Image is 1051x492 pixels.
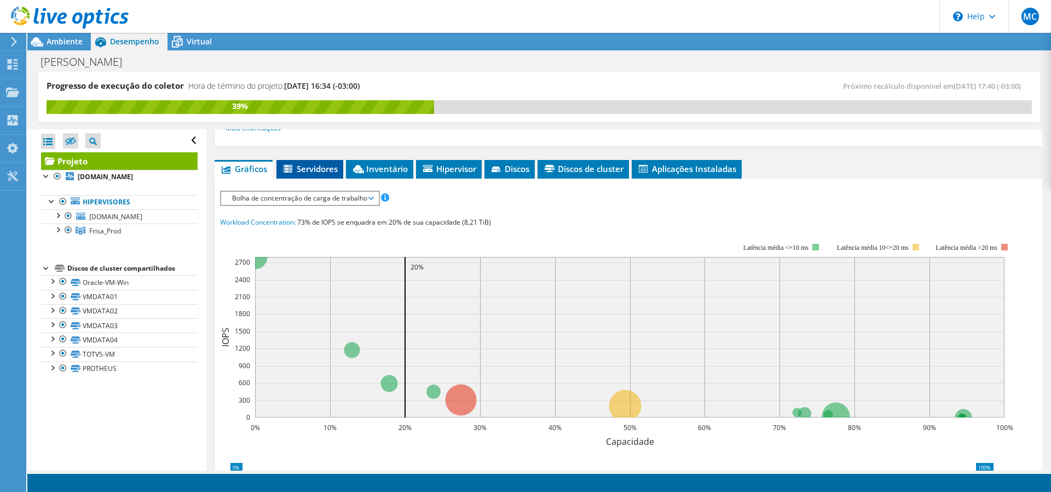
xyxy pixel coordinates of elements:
[67,262,198,275] div: Discos de cluster compartilhados
[36,56,139,68] h1: [PERSON_NAME]
[41,362,198,376] a: PROTHEUS
[773,423,786,432] text: 70%
[235,309,250,318] text: 1800
[543,163,623,174] span: Discos de cluster
[246,413,250,422] text: 0
[637,163,736,174] span: Aplicações Instaladas
[843,81,1026,91] span: Próximo recálculo disponível em
[89,212,142,221] span: [DOMAIN_NAME]
[188,80,360,92] h4: Hora de término do projeto:
[47,100,434,112] div: 39%
[41,318,198,333] a: VMDATA03
[220,163,267,174] span: Gráficos
[837,244,909,251] tspan: Latência média 10<=20 ms
[421,163,476,174] span: Hipervisor
[41,290,198,304] a: VMDATA01
[399,423,412,432] text: 20%
[41,209,198,224] a: [DOMAIN_NAME]
[239,378,250,387] text: 600
[284,81,360,91] span: [DATE] 16:34 (-03:00)
[235,292,250,301] text: 2100
[226,123,289,133] a: Mais informações
[324,423,337,432] text: 10%
[41,304,198,318] a: VMDATA02
[41,170,198,184] a: [DOMAIN_NAME]
[220,218,296,227] span: Workload Concentration:
[41,333,198,347] a: VMDATA04
[235,327,250,336] text: 1500
[490,163,529,174] span: Discos
[623,423,637,432] text: 50%
[923,423,936,432] text: 90%
[848,423,861,432] text: 80%
[41,347,198,361] a: TOTVS-VM
[239,396,250,405] text: 300
[78,172,133,181] b: [DOMAIN_NAME]
[351,163,408,174] span: Inventário
[47,36,83,47] span: Ambiente
[548,423,562,432] text: 40%
[41,195,198,209] a: Hipervisores
[953,12,963,21] svg: \n
[297,218,491,227] span: 73% de IOPS se enquadra em 20% de sua capacidade (8,21 TiB)
[41,275,198,289] a: Oracle-VM-Win
[251,423,260,432] text: 0%
[227,192,373,205] span: Bolha de concentração de carga de trabalho
[235,258,250,267] text: 2700
[936,244,998,251] text: Latência média >20 ms
[606,436,654,448] text: Capacidade
[187,36,212,47] span: Virtual
[743,244,809,251] tspan: Latência média <=10 ms
[235,344,250,353] text: 1200
[1021,8,1039,25] span: MC
[235,275,250,284] text: 2400
[996,423,1013,432] text: 100%
[239,361,250,370] text: 900
[41,224,198,238] a: Frisa_Prod
[110,36,159,47] span: Desempenho
[954,81,1021,91] span: [DATE] 17:40 (-03:00)
[89,226,121,236] span: Frisa_Prod
[473,423,487,432] text: 30%
[41,152,198,170] a: Projeto
[220,328,232,347] text: IOPS
[282,163,338,174] span: Servidores
[698,423,711,432] text: 60%
[411,262,424,272] text: 20%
